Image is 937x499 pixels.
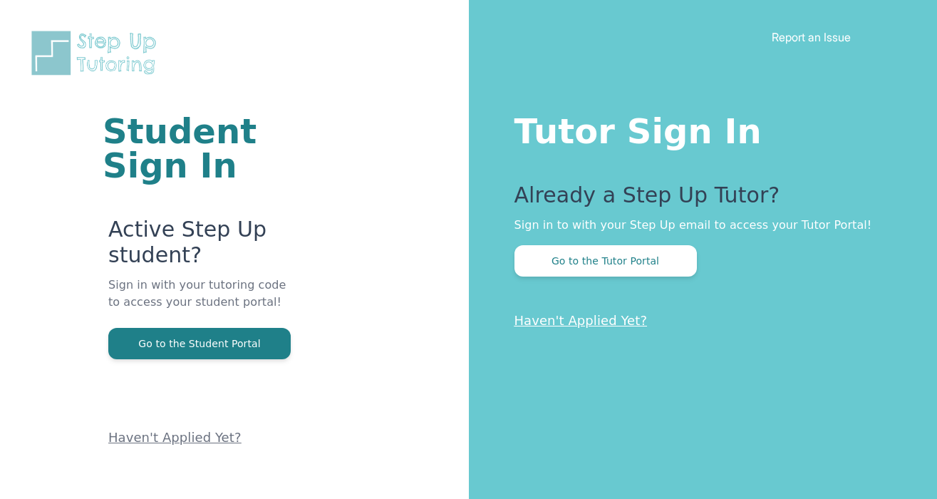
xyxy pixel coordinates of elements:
a: Go to the Student Portal [108,336,291,350]
p: Active Step Up student? [108,217,298,277]
button: Go to the Tutor Portal [514,245,697,277]
p: Already a Step Up Tutor? [514,182,881,217]
button: Go to the Student Portal [108,328,291,359]
p: Sign in to with your Step Up email to access your Tutor Portal! [514,217,881,234]
img: Step Up Tutoring horizontal logo [29,29,165,78]
a: Haven't Applied Yet? [108,430,242,445]
h1: Student Sign In [103,114,298,182]
h1: Tutor Sign In [514,108,881,148]
a: Go to the Tutor Portal [514,254,697,267]
a: Haven't Applied Yet? [514,313,648,328]
a: Report an Issue [772,30,851,44]
p: Sign in with your tutoring code to access your student portal! [108,277,298,328]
